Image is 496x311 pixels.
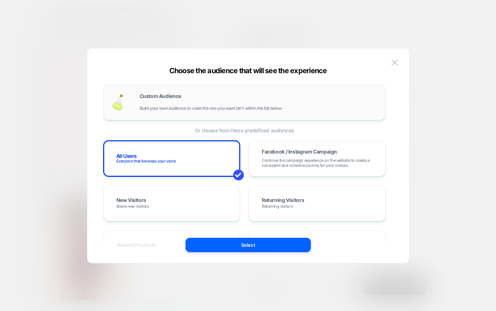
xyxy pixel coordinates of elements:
span: Returning visitors [262,204,293,209]
span: Continue the campaign experience on the website to create a consistent and cohesive journey for y... [262,158,373,168]
img: The Mykonos One Piece - Eco Nylon - Brandy - Classic [1,173,95,282]
span: Build your own audience in-case the one you want isn't within the list below [140,106,282,111]
span: Returning Visitors [262,198,304,204]
a: For Larger Busts [50,5,85,10]
span: new [5,175,14,180]
span: Or choose from these predefined audiences [103,127,386,133]
img: close [391,60,398,66]
a: The Mykonos One Piece - Eco Nylon - Brandy - Classic The Mykonos One Piece - Eco Nylon - Brandy -... [1,173,95,284]
a: Long Torso Swim [4,5,40,10]
div: Choose the audience that will see the experience [87,66,409,75]
button: Select [186,238,311,252]
button: new [1,173,18,183]
a: Full Coverage Suits [96,5,137,10]
span: Facebook / Instagram Campaign [262,149,337,154]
